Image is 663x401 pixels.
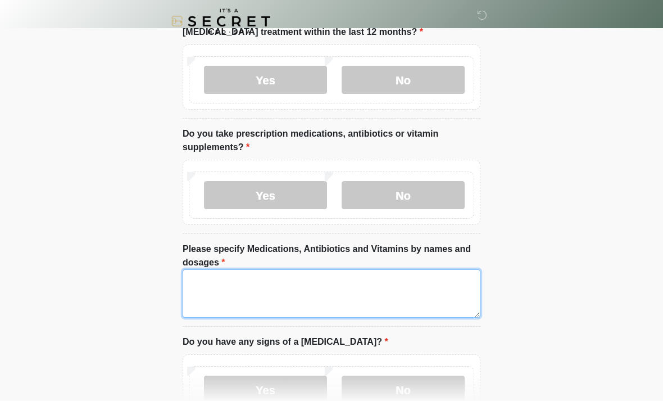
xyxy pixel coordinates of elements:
img: It's A Secret Med Spa Logo [171,8,270,34]
label: Do you have any signs of a [MEDICAL_DATA]? [183,335,388,349]
label: No [342,66,465,94]
label: Do you take prescription medications, antibiotics or vitamin supplements? [183,127,480,154]
label: Please specify Medications, Antibiotics and Vitamins by names and dosages [183,242,480,269]
label: Yes [204,181,327,209]
label: Yes [204,66,327,94]
label: No [342,181,465,209]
